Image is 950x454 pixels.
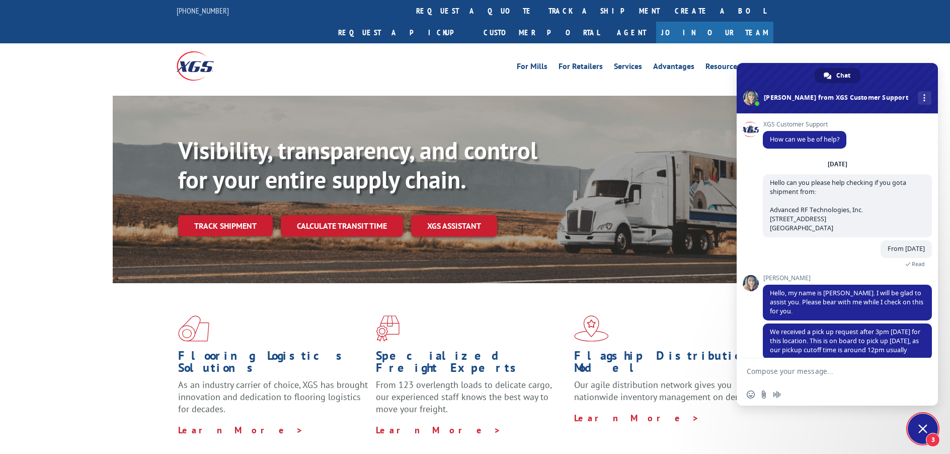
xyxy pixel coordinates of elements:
a: Services [614,62,642,74]
b: Visibility, transparency, and control for your entire supply chain. [178,135,537,195]
span: Send a file [760,391,768,399]
a: Advantages [653,62,694,74]
span: Insert an emoji [747,391,755,399]
a: Customer Portal [476,22,607,43]
a: Learn More > [574,412,699,424]
span: We received a pick up request after 3pm [DATE] for this location. This is on board to pick up [DA... [770,328,920,354]
a: Chat [815,68,860,83]
a: For Retailers [559,62,603,74]
a: Agent [607,22,656,43]
span: 3 [926,433,940,447]
a: XGS ASSISTANT [411,215,497,237]
span: Our agile distribution network gives you nationwide inventory management on demand. [574,379,759,403]
span: XGS Customer Support [763,121,846,128]
h1: Specialized Freight Experts [376,350,566,379]
span: [PERSON_NAME] [763,275,932,282]
a: About [752,62,773,74]
div: [DATE] [828,161,847,167]
span: How can we be of help? [770,135,839,144]
span: Audio message [773,391,781,399]
span: Read [912,261,925,268]
a: [PHONE_NUMBER] [177,6,229,16]
a: Close chat [908,414,938,444]
p: From 123 overlength loads to delicate cargo, our experienced staff knows the best way to move you... [376,379,566,424]
a: Calculate transit time [281,215,403,237]
textarea: Compose your message... [747,358,908,383]
span: Chat [836,68,850,83]
a: Request a pickup [331,22,476,43]
a: Learn More > [178,424,303,436]
span: Hello, my name is [PERSON_NAME]. I will be glad to assist you. Please bear with me while I check ... [770,289,923,315]
img: xgs-icon-focused-on-flooring-red [376,315,400,342]
a: For Mills [517,62,547,74]
a: Join Our Team [656,22,773,43]
img: xgs-icon-flagship-distribution-model-red [574,315,609,342]
a: Learn More > [376,424,501,436]
h1: Flooring Logistics Solutions [178,350,368,379]
span: As an industry carrier of choice, XGS has brought innovation and dedication to flooring logistics... [178,379,368,415]
span: Hello can you please help checking if you gota shipment from: Advanced RF Technologies, Inc. [STR... [770,178,906,232]
span: From [DATE] [888,244,925,253]
a: Track shipment [178,215,273,236]
img: xgs-icon-total-supply-chain-intelligence-red [178,315,209,342]
a: Resources [705,62,741,74]
h1: Flagship Distribution Model [574,350,764,379]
